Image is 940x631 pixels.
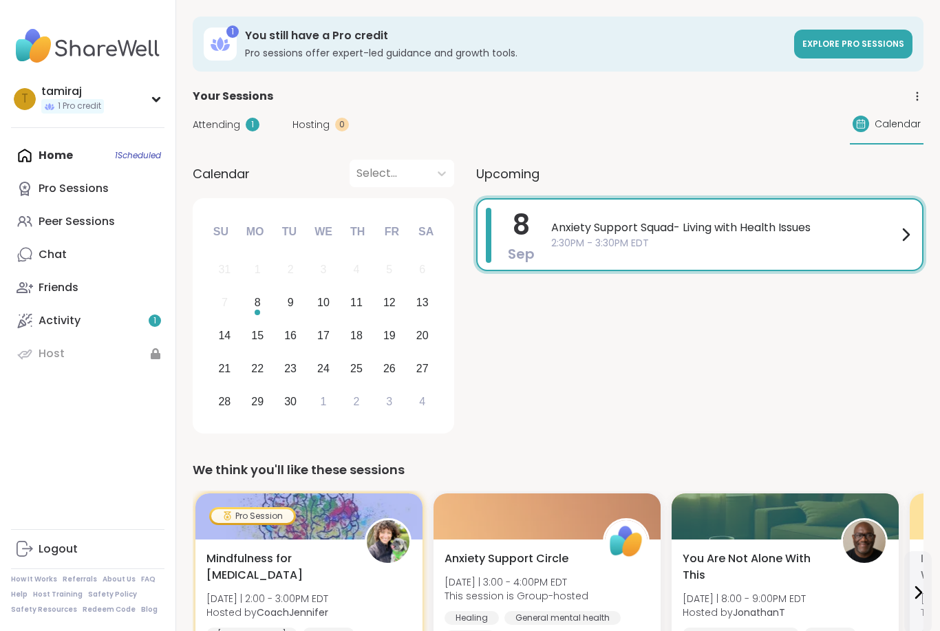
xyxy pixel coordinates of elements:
div: Logout [39,542,78,557]
div: 20 [416,326,429,345]
div: Choose Monday, September 8th, 2025 [243,288,273,318]
div: 10 [317,293,330,312]
div: 1 [255,260,261,279]
div: Choose Saturday, September 27th, 2025 [407,354,437,383]
div: General mental health [504,611,621,625]
a: Safety Resources [11,605,77,614]
div: 11 [350,293,363,312]
div: Choose Monday, September 29th, 2025 [243,387,273,416]
div: Not available Sunday, August 31st, 2025 [210,255,239,285]
div: Choose Friday, September 26th, 2025 [374,354,404,383]
div: 0 [335,118,349,131]
div: 3 [321,260,327,279]
div: month 2025-09 [208,253,438,418]
a: About Us [103,575,136,584]
div: 17 [317,326,330,345]
div: 16 [284,326,297,345]
span: t [21,90,28,108]
div: Choose Sunday, September 21st, 2025 [210,354,239,383]
div: 30 [284,392,297,411]
span: Upcoming [476,164,540,183]
div: We think you'll like these sessions [193,460,923,480]
div: Choose Thursday, October 2nd, 2025 [342,387,372,416]
span: You Are Not Alone With This [683,550,826,584]
img: JonathanT [843,520,886,563]
div: 4 [353,260,359,279]
b: JonathanT [733,606,785,619]
div: Choose Tuesday, September 9th, 2025 [276,288,306,318]
a: Logout [11,533,164,566]
div: Chat [39,247,67,262]
div: Choose Monday, September 22nd, 2025 [243,354,273,383]
div: Th [343,217,373,247]
div: 18 [350,326,363,345]
div: 22 [251,359,264,378]
a: Peer Sessions [11,205,164,238]
div: Su [206,217,236,247]
div: Sa [411,217,441,247]
div: Choose Thursday, September 18th, 2025 [342,321,372,351]
span: 2:30PM - 3:30PM EDT [551,236,897,250]
div: Pro Sessions [39,181,109,196]
div: 28 [218,392,231,411]
div: Not available Sunday, September 7th, 2025 [210,288,239,318]
span: Your Sessions [193,88,273,105]
a: Blog [141,605,158,614]
a: Host [11,337,164,370]
div: 12 [383,293,396,312]
div: Not available Thursday, September 4th, 2025 [342,255,372,285]
div: 1 [226,25,239,38]
div: Pro Session [211,509,294,523]
div: Not available Tuesday, September 2nd, 2025 [276,255,306,285]
div: Tu [274,217,304,247]
span: Hosted by [206,606,328,619]
span: 8 [513,206,530,244]
div: 2 [288,260,294,279]
div: 3 [386,392,392,411]
div: Not available Saturday, September 6th, 2025 [407,255,437,285]
div: 29 [251,392,264,411]
span: [DATE] | 3:00 - 4:00PM EDT [445,575,588,589]
div: Choose Tuesday, September 30th, 2025 [276,387,306,416]
span: [DATE] | 2:00 - 3:00PM EDT [206,592,328,606]
a: FAQ [141,575,156,584]
div: 24 [317,359,330,378]
div: Choose Tuesday, September 23rd, 2025 [276,354,306,383]
div: Choose Wednesday, September 10th, 2025 [309,288,339,318]
div: 1 [246,118,259,131]
div: 7 [222,293,228,312]
span: Calendar [875,117,921,131]
span: This session is Group-hosted [445,589,588,603]
span: [DATE] | 8:00 - 9:00PM EDT [683,592,806,606]
b: CoachJennifer [257,606,328,619]
a: Host Training [33,590,83,599]
div: Choose Friday, September 19th, 2025 [374,321,404,351]
div: Choose Thursday, September 11th, 2025 [342,288,372,318]
div: Choose Wednesday, September 17th, 2025 [309,321,339,351]
div: Activity [39,313,81,328]
span: 1 [153,315,156,327]
h3: You still have a Pro credit [245,28,786,43]
div: 14 [218,326,231,345]
a: Safety Policy [88,590,137,599]
div: 9 [288,293,294,312]
div: Healing [445,611,499,625]
div: 25 [350,359,363,378]
div: 4 [419,392,425,411]
span: Attending [193,118,240,132]
img: CoachJennifer [367,520,409,563]
a: How It Works [11,575,57,584]
span: Mindfulness for [MEDICAL_DATA] [206,550,350,584]
a: Help [11,590,28,599]
span: Sep [508,244,535,264]
img: ShareWell Nav Logo [11,22,164,70]
a: Chat [11,238,164,271]
div: 13 [416,293,429,312]
div: Fr [376,217,407,247]
div: 31 [218,260,231,279]
div: Choose Wednesday, September 24th, 2025 [309,354,339,383]
div: 21 [218,359,231,378]
div: 19 [383,326,396,345]
div: Not available Friday, September 5th, 2025 [374,255,404,285]
div: 8 [255,293,261,312]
